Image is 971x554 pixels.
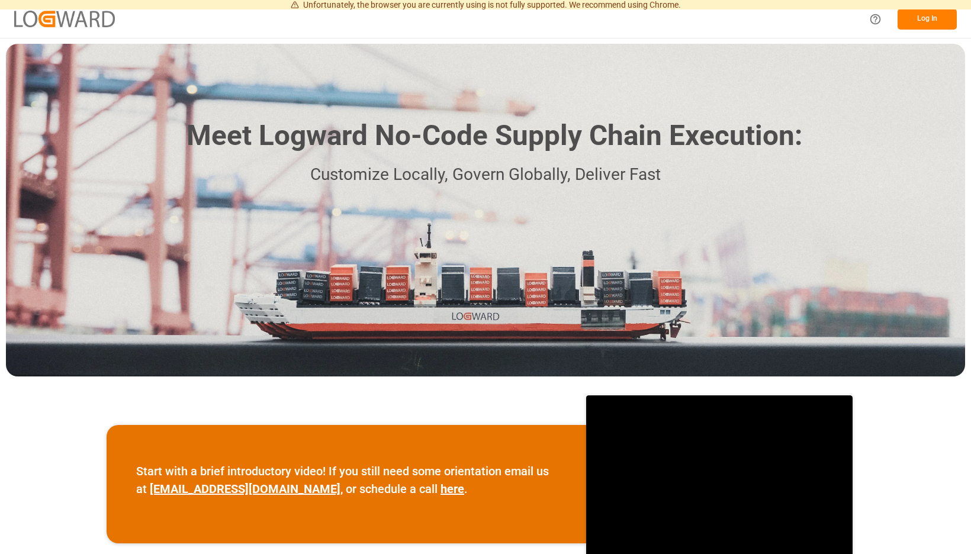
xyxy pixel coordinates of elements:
a: here [441,482,464,496]
h1: Meet Logward No-Code Supply Chain Execution: [187,115,802,157]
button: Help Center [862,6,889,33]
img: Logward_new_orange.png [14,11,115,27]
p: Start with a brief introductory video! If you still need some orientation email us at , or schedu... [136,462,557,498]
button: Log In [898,9,957,30]
p: Customize Locally, Govern Globally, Deliver Fast [169,162,802,188]
a: [EMAIL_ADDRESS][DOMAIN_NAME] [150,482,340,496]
